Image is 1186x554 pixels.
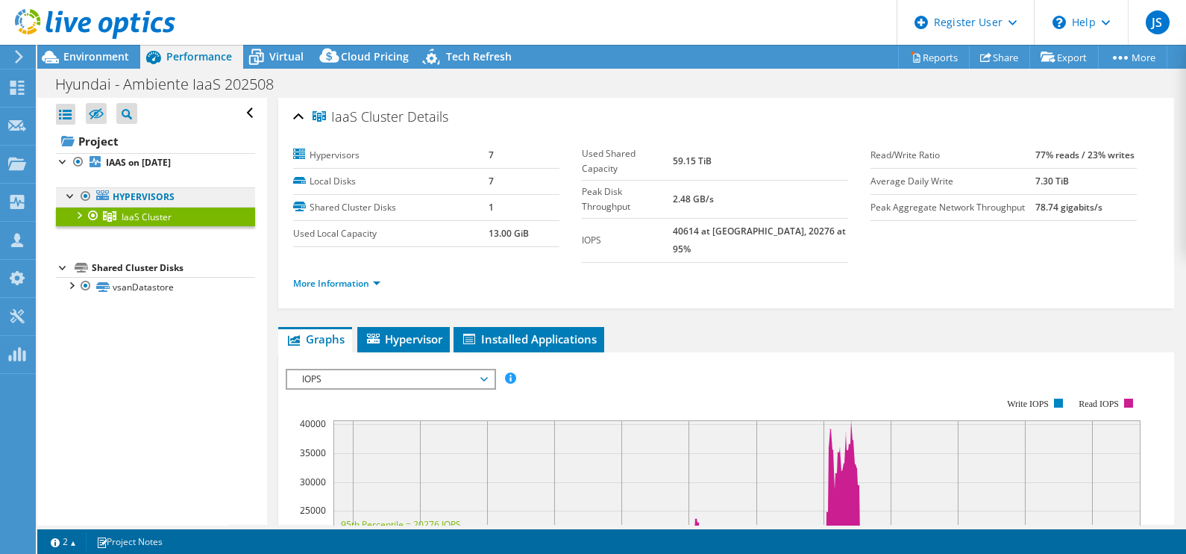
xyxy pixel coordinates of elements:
[969,46,1030,69] a: Share
[56,277,255,296] a: vsanDatastore
[48,76,297,93] h1: Hyundai - Ambiente IaaS 202508
[86,532,173,551] a: Project Notes
[489,149,494,161] b: 7
[407,108,448,125] span: Details
[489,227,529,240] b: 13.00 GiB
[673,193,714,205] b: 2.48 GB/s
[166,49,232,63] span: Performance
[1052,16,1066,29] svg: \n
[293,174,489,189] label: Local Disks
[582,233,673,248] label: IOPS
[365,332,442,346] span: Hypervisor
[1079,399,1119,409] text: Read IOPS
[56,129,255,153] a: Project
[582,184,673,214] label: Peak Disk Throughput
[293,200,489,215] label: Shared Cluster Disks
[1035,175,1069,187] b: 7.30 TiB
[870,200,1035,215] label: Peak Aggregate Network Throughput
[300,476,326,488] text: 30000
[446,49,512,63] span: Tech Refresh
[293,148,489,163] label: Hypervisors
[489,175,494,187] b: 7
[300,417,326,430] text: 40000
[92,259,255,277] div: Shared Cluster Disks
[870,148,1035,163] label: Read/Write Ratio
[1029,46,1099,69] a: Export
[1007,399,1049,409] text: Write IOPS
[300,446,326,459] text: 35000
[56,187,255,207] a: Hypervisors
[1035,201,1102,214] b: 78.74 gigabits/s
[1035,149,1135,161] b: 77% reads / 23% writes
[461,332,597,346] span: Installed Applications
[106,156,171,169] b: IAAS on [DATE]
[1098,46,1167,69] a: More
[295,370,486,388] span: IOPS
[286,332,345,346] span: Graphs
[269,49,304,63] span: Virtual
[56,207,255,226] a: IaaS Cluster
[293,277,380,290] a: More Information
[313,110,404,125] span: IaaS Cluster
[122,211,172,223] span: IaaS Cluster
[40,532,87,551] a: 2
[341,518,461,531] text: 95th Percentile = 20276 IOPS
[489,201,494,214] b: 1
[673,225,846,255] b: 40614 at [GEOGRAPHIC_DATA], 20276 at 95%
[870,174,1035,189] label: Average Daily Write
[341,49,409,63] span: Cloud Pricing
[582,146,673,176] label: Used Shared Capacity
[673,155,712,167] b: 59.15 TiB
[56,153,255,172] a: IAAS on [DATE]
[1146,10,1170,34] span: JS
[293,226,489,241] label: Used Local Capacity
[300,504,326,517] text: 25000
[898,46,970,69] a: Reports
[63,49,129,63] span: Environment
